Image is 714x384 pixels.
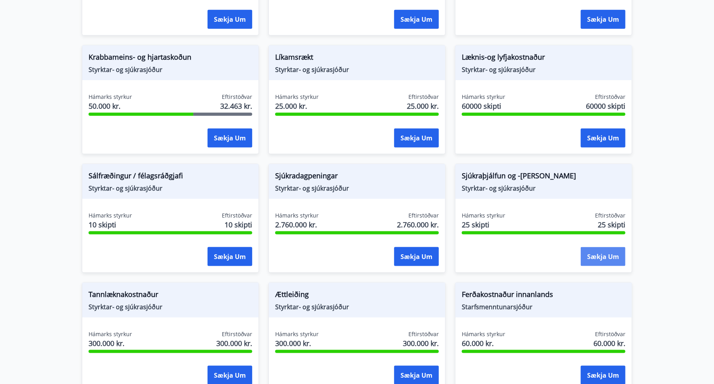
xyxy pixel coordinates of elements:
[89,170,252,184] span: Sálfræðingur / félagsráðgjafi
[462,338,505,348] span: 60.000 kr.
[275,212,319,219] span: Hámarks styrkur
[89,101,132,111] span: 50.000 kr.
[595,212,625,219] span: Eftirstöðvar
[89,212,132,219] span: Hámarks styrkur
[403,338,439,348] span: 300.000 kr.
[408,330,439,338] span: Eftirstöðvar
[462,289,625,303] span: Ferðakostnaður innanlands
[208,10,252,29] button: Sækja um
[581,129,625,148] button: Sækja um
[462,184,625,193] span: Styrktar- og sjúkrasjóður
[222,330,252,338] span: Eftirstöðvar
[462,303,625,311] span: Starfsmenntunarsjóður
[408,212,439,219] span: Eftirstöðvar
[394,247,439,266] button: Sækja um
[275,303,439,311] span: Styrktar- og sjúkrasjóður
[462,65,625,74] span: Styrktar- og sjúkrasjóður
[593,338,625,348] span: 60.000 kr.
[275,101,319,111] span: 25.000 kr.
[462,330,505,338] span: Hámarks styrkur
[275,93,319,101] span: Hámarks styrkur
[394,10,439,29] button: Sækja um
[275,65,439,74] span: Styrktar- og sjúkrasjóður
[208,129,252,148] button: Sækja um
[89,52,252,65] span: Krabbameins- og hjartaskoðun
[598,219,625,230] span: 25 skipti
[89,65,252,74] span: Styrktar- og sjúkrasjóður
[586,101,625,111] span: 60000 skipti
[275,330,319,338] span: Hámarks styrkur
[89,303,252,311] span: Styrktar- og sjúkrasjóður
[462,93,505,101] span: Hámarks styrkur
[595,93,625,101] span: Eftirstöðvar
[222,93,252,101] span: Eftirstöðvar
[462,219,505,230] span: 25 skipti
[220,101,252,111] span: 32.463 kr.
[407,101,439,111] span: 25.000 kr.
[89,289,252,303] span: Tannlæknakostnaður
[581,247,625,266] button: Sækja um
[581,10,625,29] button: Sækja um
[275,289,439,303] span: Ættleiðing
[89,330,132,338] span: Hámarks styrkur
[462,101,505,111] span: 60000 skipti
[275,219,319,230] span: 2.760.000 kr.
[225,219,252,230] span: 10 skipti
[408,93,439,101] span: Eftirstöðvar
[394,129,439,148] button: Sækja um
[275,170,439,184] span: Sjúkradagpeningar
[275,184,439,193] span: Styrktar- og sjúkrasjóður
[222,212,252,219] span: Eftirstöðvar
[208,247,252,266] button: Sækja um
[275,338,319,348] span: 300.000 kr.
[89,338,132,348] span: 300.000 kr.
[89,184,252,193] span: Styrktar- og sjúkrasjóður
[462,212,505,219] span: Hámarks styrkur
[89,219,132,230] span: 10 skipti
[462,170,625,184] span: Sjúkraþjálfun og -[PERSON_NAME]
[397,219,439,230] span: 2.760.000 kr.
[275,52,439,65] span: Líkamsrækt
[462,52,625,65] span: Læknis-og lyfjakostnaður
[595,330,625,338] span: Eftirstöðvar
[216,338,252,348] span: 300.000 kr.
[89,93,132,101] span: Hámarks styrkur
